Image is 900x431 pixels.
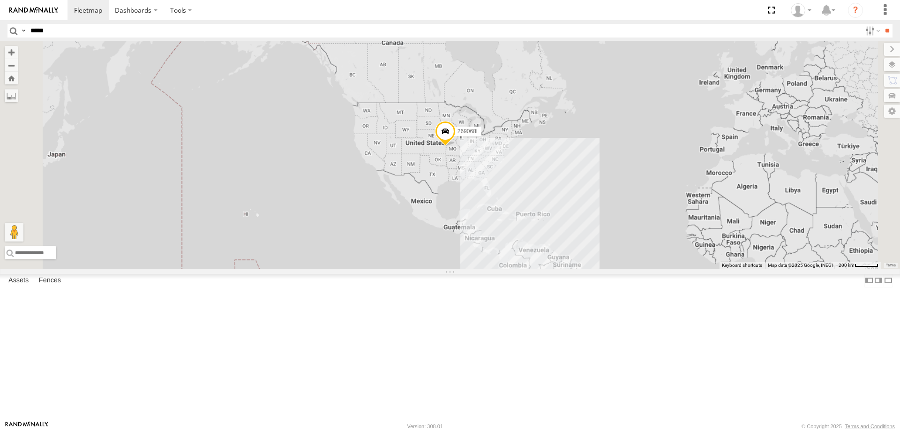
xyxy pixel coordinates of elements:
button: Zoom in [5,46,18,59]
label: Dock Summary Table to the Left [864,274,874,287]
img: rand-logo.svg [9,7,58,14]
label: Measure [5,89,18,102]
label: Search Filter Options [862,24,882,38]
a: Terms and Conditions [845,423,895,429]
label: Assets [4,274,33,287]
a: Visit our Website [5,422,48,431]
label: Fences [34,274,66,287]
button: Zoom out [5,59,18,72]
span: 269068L [457,128,480,135]
div: Version: 308.01 [407,423,443,429]
button: Zoom Home [5,72,18,84]
label: Search Query [20,24,27,38]
div: Zack Abernathy [787,3,815,17]
label: Dock Summary Table to the Right [874,274,883,287]
label: Hide Summary Table [884,274,893,287]
a: Terms (opens in new tab) [886,264,896,267]
button: Map Scale: 200 km per 47 pixels [836,262,881,269]
button: Drag Pegman onto the map to open Street View [5,223,23,242]
span: 200 km [839,263,855,268]
button: Keyboard shortcuts [722,262,762,269]
i: ? [848,3,863,18]
span: Map data ©2025 Google, INEGI [768,263,833,268]
label: Map Settings [884,105,900,118]
div: © Copyright 2025 - [802,423,895,429]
